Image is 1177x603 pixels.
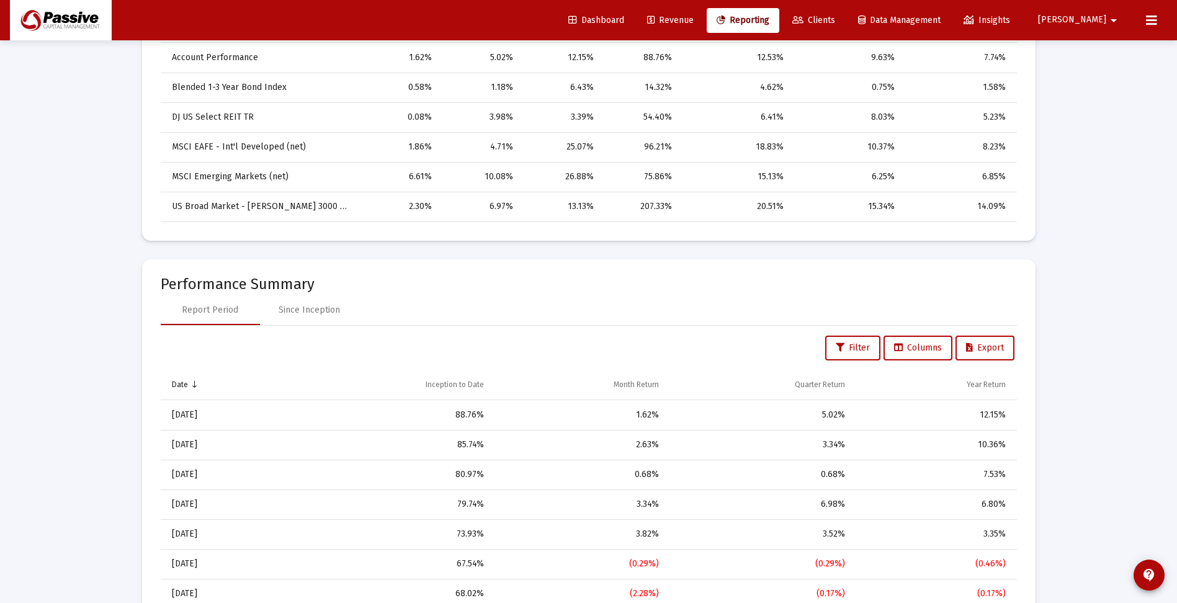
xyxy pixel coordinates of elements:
div: Report Period [182,304,238,316]
div: Data grid [161,13,1017,222]
div: 3.39% [530,111,594,123]
a: Clients [782,8,845,33]
mat-icon: arrow_drop_down [1106,8,1121,33]
td: [DATE] [161,460,288,489]
div: 207.33% [611,200,671,213]
div: 0.08% [366,111,432,123]
div: (0.17%) [676,587,845,600]
div: 2.30% [366,200,432,213]
div: 2.63% [501,439,659,451]
div: 10.08% [449,171,514,183]
a: Data Management [848,8,951,33]
div: 12.15% [862,409,1006,421]
div: 6.61% [366,171,432,183]
td: Column Date [161,370,288,400]
div: 0.75% [801,81,895,94]
div: Inception to Date [426,380,484,390]
div: 3.52% [676,528,845,540]
div: (2.28%) [501,587,659,600]
div: (0.46%) [862,558,1006,570]
div: 7.74% [912,51,1005,64]
div: 1.86% [366,141,432,153]
div: 96.21% [611,141,671,153]
div: (0.17%) [862,587,1006,600]
td: [DATE] [161,400,288,430]
td: [DATE] [161,549,288,579]
div: 6.80% [862,498,1006,511]
div: 7.53% [862,468,1006,481]
div: 6.25% [801,171,895,183]
div: Month Return [614,380,659,390]
td: [DATE] [161,489,288,519]
div: 8.23% [912,141,1005,153]
div: 1.62% [501,409,659,421]
button: Filter [825,336,880,360]
div: 3.34% [501,498,659,511]
div: 12.15% [530,51,594,64]
img: Dashboard [19,8,102,33]
div: 79.74% [297,498,484,511]
div: 67.54% [297,558,484,570]
span: Export [966,342,1004,353]
div: 6.41% [689,111,784,123]
div: 25.07% [530,141,594,153]
div: 85.74% [297,439,484,451]
span: Dashboard [568,15,624,25]
div: 14.09% [912,200,1005,213]
div: 54.40% [611,111,671,123]
td: MSCI Emerging Markets (net) [161,162,358,192]
span: Revenue [647,15,694,25]
td: Account Performance [161,43,358,73]
mat-card-title: Performance Summary [161,278,1017,290]
div: 13.13% [530,200,594,213]
div: 5.23% [912,111,1005,123]
div: 3.82% [501,528,659,540]
button: [PERSON_NAME] [1023,7,1136,32]
div: 12.53% [689,51,784,64]
td: Column Month Return [493,370,668,400]
a: Insights [954,8,1020,33]
span: Clients [792,15,835,25]
div: 20.51% [689,200,784,213]
a: Dashboard [558,8,634,33]
div: Quarter Return [795,380,845,390]
div: 10.36% [862,439,1006,451]
div: 6.85% [912,171,1005,183]
span: [PERSON_NAME] [1038,15,1106,25]
div: Year Return [967,380,1006,390]
div: Since Inception [279,304,340,316]
div: 18.83% [689,141,784,153]
td: Column Quarter Return [668,370,854,400]
div: 6.43% [530,81,594,94]
button: Export [955,336,1014,360]
div: 75.86% [611,171,671,183]
div: 3.98% [449,111,514,123]
td: Column Inception to Date [288,370,493,400]
div: 6.97% [449,200,514,213]
div: 6.98% [676,498,845,511]
div: Date [172,380,188,390]
div: 3.34% [676,439,845,451]
td: US Broad Market - [PERSON_NAME] 3000 TR [161,192,358,221]
span: Data Management [858,15,941,25]
div: 1.62% [366,51,432,64]
td: Column Year Return [854,370,1017,400]
div: 14.32% [611,81,671,94]
div: 88.76% [297,409,484,421]
div: 4.62% [689,81,784,94]
div: 73.93% [297,528,484,540]
div: 9.63% [801,51,895,64]
div: (0.29%) [676,558,845,570]
div: 0.68% [501,468,659,481]
div: 10.37% [801,141,895,153]
div: 15.13% [689,171,784,183]
button: Columns [884,336,952,360]
a: Reporting [707,8,779,33]
div: 80.97% [297,468,484,481]
span: Columns [894,342,942,353]
div: 0.58% [366,81,432,94]
div: 26.88% [530,171,594,183]
div: 1.18% [449,81,514,94]
a: Revenue [637,8,704,33]
mat-icon: contact_support [1142,568,1157,583]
